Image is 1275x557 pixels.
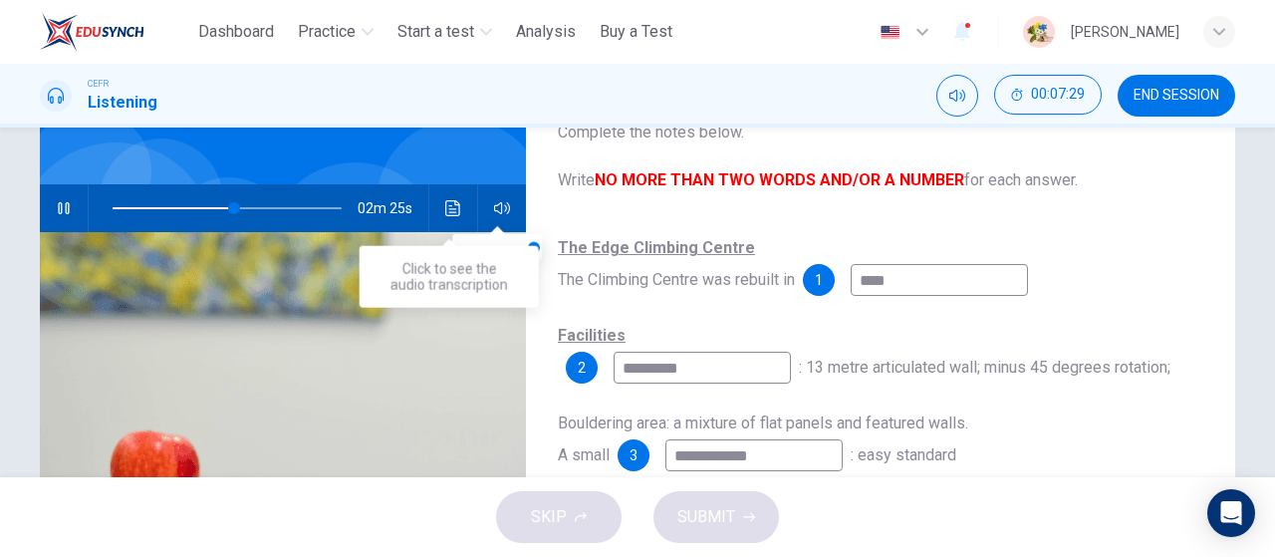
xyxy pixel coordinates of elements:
[88,91,157,115] h1: Listening
[558,238,795,289] span: The Climbing Centre was rebuilt in
[1134,88,1219,104] span: END SESSION
[298,20,356,44] span: Practice
[630,448,637,462] span: 3
[936,75,978,117] div: Mute
[578,361,586,375] span: 2
[1118,75,1235,117] button: END SESSION
[290,14,382,50] button: Practice
[437,184,469,232] button: Click to see the audio transcription
[558,414,968,464] span: Bouldering area: a mixture of flat panels and featured walls. A small
[994,75,1102,117] div: Hide
[558,238,755,257] u: The Edge Climbing Centre
[389,14,500,50] button: Start a test
[508,14,584,50] button: Analysis
[799,358,1170,377] span: : 13 metre articulated wall; minus 45 degrees rotation;
[1031,87,1085,103] span: 00:07:29
[815,273,823,287] span: 1
[88,77,109,91] span: CEFR
[600,20,672,44] span: Buy a Test
[40,12,144,52] img: ELTC logo
[1023,16,1055,48] img: Profile picture
[516,20,576,44] span: Analysis
[592,14,680,50] button: Buy a Test
[558,121,1203,192] span: Complete the notes below. Write for each answer.
[40,12,190,52] a: ELTC logo
[190,14,282,50] button: Dashboard
[994,75,1102,115] button: 00:07:29
[397,20,474,44] span: Start a test
[358,184,428,232] span: 02m 25s
[851,445,956,464] span: : easy standard
[595,170,964,189] b: NO MORE THAN TWO WORDS AND/OR A NUMBER
[360,246,539,308] div: Click to see the audio transcription
[878,25,902,40] img: en
[558,326,626,345] u: Facilities
[1071,20,1179,44] div: [PERSON_NAME]
[1207,489,1255,537] div: Open Intercom Messenger
[198,20,274,44] span: Dashboard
